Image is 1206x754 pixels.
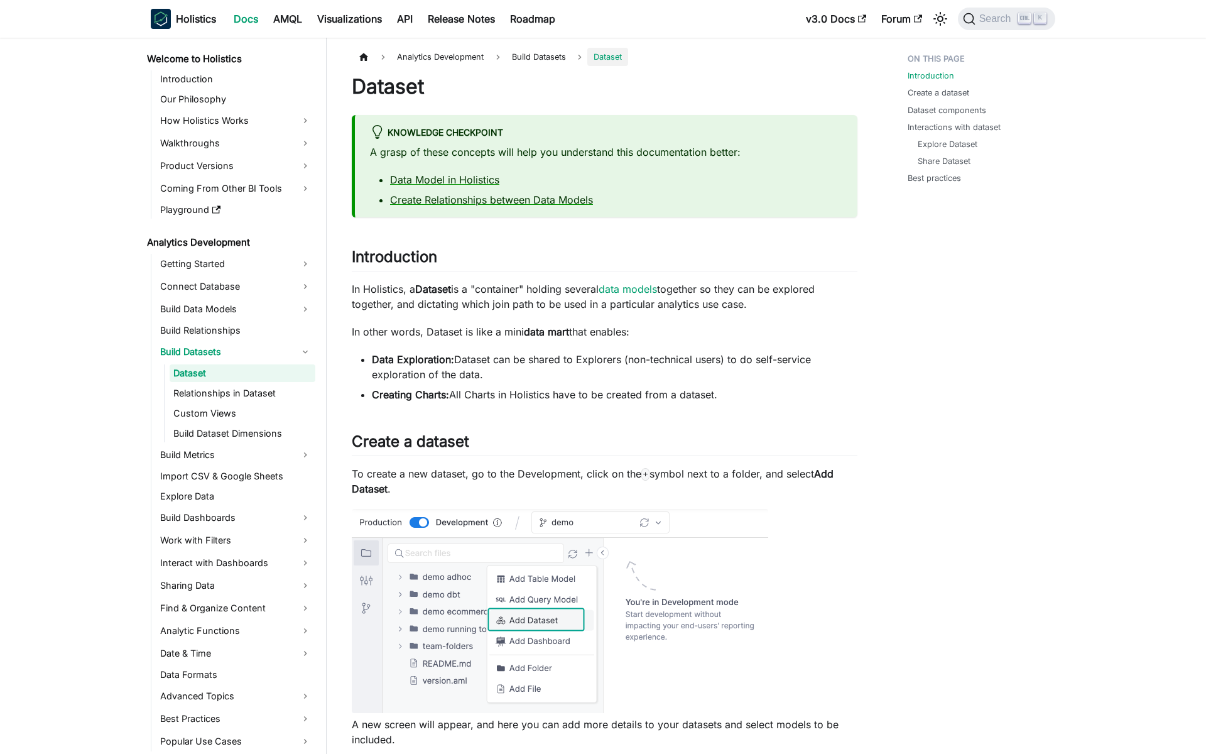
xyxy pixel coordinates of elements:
[156,530,315,550] a: Work with Filters
[143,234,315,251] a: Analytics Development
[390,194,593,206] a: Create Relationships between Data Models
[170,405,315,422] a: Custom Views
[156,508,315,528] a: Build Dashboards
[352,281,857,312] p: In Holistics, a is a "container" holding several together so they can be explored together, and d...
[156,598,315,618] a: Find & Organize Content
[156,731,315,751] a: Popular Use Cases
[352,466,857,496] p: To create a new dataset, go to the Development, click on the symbol next to a folder, and select .
[156,709,315,729] a: Best Practices
[156,156,315,176] a: Product Versions
[156,178,315,199] a: Coming From Other BI Tools
[1034,13,1046,24] kbd: K
[370,145,842,160] p: A grasp of these concepts will help you understand this documentation better:
[170,425,315,442] a: Build Dataset Dimensions
[156,488,315,505] a: Explore Data
[156,90,315,108] a: Our Philosophy
[170,364,315,382] a: Dataset
[156,686,315,706] a: Advanced Topics
[156,342,315,362] a: Build Datasets
[266,9,310,29] a: AMQL
[415,283,451,295] strong: Dataset
[156,70,315,88] a: Introduction
[352,48,376,66] a: Home page
[524,325,569,338] strong: data mart
[156,445,315,465] a: Build Metrics
[908,70,954,82] a: Introduction
[599,283,657,295] a: data models
[156,322,315,339] a: Build Relationships
[156,111,315,131] a: How Holistics Works
[352,48,857,66] nav: Breadcrumbs
[176,11,216,26] b: Holistics
[352,324,857,339] p: In other words, Dataset is like a mini that enables:
[874,9,930,29] a: Forum
[151,9,216,29] a: HolisticsHolistics
[170,385,315,402] a: Relationships in Dataset
[389,9,420,29] a: API
[930,9,950,29] button: Switch between dark and light mode (currently light mode)
[372,388,449,401] strong: Creating Charts:
[156,299,315,319] a: Build Data Models
[156,254,315,274] a: Getting Started
[918,138,977,150] a: Explore Dataset
[503,9,563,29] a: Roadmap
[918,155,970,167] a: Share Dataset
[370,125,842,141] div: Knowledge Checkpoint
[156,576,315,596] a: Sharing Data
[352,717,857,747] p: A new screen will appear, and here you can add more details to your datasets and select models to...
[310,9,389,29] a: Visualizations
[156,621,315,641] a: Analytic Functions
[226,9,266,29] a: Docs
[352,248,857,271] h2: Introduction
[156,553,315,573] a: Interact with Dashboards
[156,666,315,684] a: Data Formats
[372,352,857,382] li: Dataset can be shared to Explorers (non-technical users) to do self-service exploration of the data.
[372,387,857,402] li: All Charts in Holistics have to be created from a dataset.
[908,104,986,116] a: Dataset components
[372,353,454,366] strong: Data Exploration:
[156,133,315,153] a: Walkthroughs
[506,48,572,66] span: Build Datasets
[138,38,327,754] nav: Docs sidebar
[156,276,315,297] a: Connect Database
[958,8,1055,30] button: Search (Ctrl+K)
[391,48,490,66] span: Analytics Development
[908,121,1001,133] a: Interactions with dataset
[390,173,499,186] a: Data Model in Holistics
[352,432,857,456] h2: Create a dataset
[156,201,315,219] a: Playground
[352,74,857,99] h1: Dataset
[156,467,315,485] a: Import CSV & Google Sheets
[151,9,171,29] img: Holistics
[798,9,874,29] a: v3.0 Docs
[975,13,1019,25] span: Search
[156,643,315,664] a: Date & Time
[143,50,315,68] a: Welcome to Holistics
[641,468,649,481] code: +
[908,172,961,184] a: Best practices
[420,9,503,29] a: Release Notes
[587,48,628,66] span: Dataset
[908,87,969,99] a: Create a dataset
